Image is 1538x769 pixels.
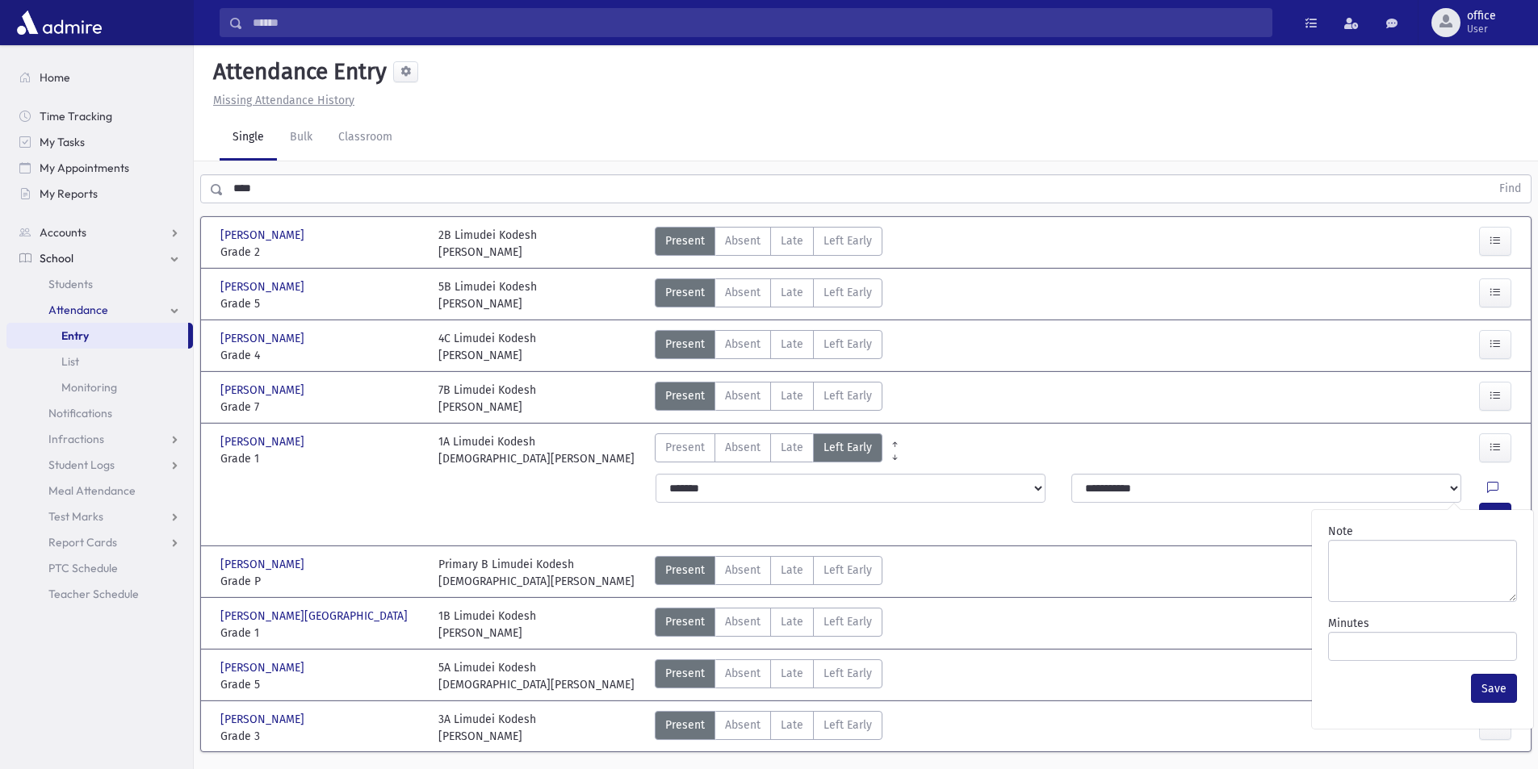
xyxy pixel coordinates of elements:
[438,556,635,590] div: Primary B Limudei Kodesh [DEMOGRAPHIC_DATA][PERSON_NAME]
[655,556,882,590] div: AttTypes
[438,227,537,261] div: 2B Limudei Kodesh [PERSON_NAME]
[48,509,103,524] span: Test Marks
[40,70,70,85] span: Home
[6,426,193,452] a: Infractions
[665,717,705,733] span: Present
[40,109,112,123] span: Time Tracking
[665,232,705,249] span: Present
[220,347,422,364] span: Grade 4
[6,555,193,581] a: PTC Schedule
[40,135,85,149] span: My Tasks
[220,728,422,745] span: Grade 3
[13,6,106,39] img: AdmirePro
[1467,10,1496,23] span: office
[6,504,193,529] a: Test Marks
[48,561,118,575] span: PTC Schedule
[207,94,354,107] a: Missing Attendance History
[48,406,112,420] span: Notifications
[823,562,872,579] span: Left Early
[823,439,872,456] span: Left Early
[438,711,536,745] div: 3A Limudei Kodesh [PERSON_NAME]
[655,278,882,312] div: AttTypes
[220,659,308,676] span: [PERSON_NAME]
[781,717,803,733] span: Late
[823,613,872,630] span: Left Early
[438,659,635,693] div: 5A Limudei Kodesh [DEMOGRAPHIC_DATA][PERSON_NAME]
[6,478,193,504] a: Meal Attendance
[220,573,422,590] span: Grade P
[325,115,405,161] a: Classroom
[6,529,193,555] a: Report Cards
[781,284,803,301] span: Late
[6,103,193,129] a: Time Tracking
[40,251,73,265] span: School
[220,330,308,347] span: [PERSON_NAME]
[725,717,761,733] span: Absent
[823,284,872,301] span: Left Early
[781,439,803,456] span: Late
[6,400,193,426] a: Notifications
[220,115,277,161] a: Single
[220,278,308,295] span: [PERSON_NAME]
[655,382,882,416] div: AttTypes
[6,181,193,207] a: My Reports
[48,303,108,317] span: Attendance
[725,562,761,579] span: Absent
[220,244,422,261] span: Grade 2
[6,374,193,400] a: Monitoring
[6,129,193,155] a: My Tasks
[6,219,193,245] a: Accounts
[48,458,115,472] span: Student Logs
[6,65,193,90] a: Home
[655,711,882,745] div: AttTypes
[781,336,803,353] span: Late
[725,232,761,249] span: Absent
[665,336,705,353] span: Present
[220,227,308,244] span: [PERSON_NAME]
[725,665,761,682] span: Absent
[6,271,193,297] a: Students
[655,227,882,261] div: AttTypes
[823,336,872,353] span: Left Early
[220,625,422,642] span: Grade 1
[220,450,422,467] span: Grade 1
[40,161,129,175] span: My Appointments
[277,115,325,161] a: Bulk
[655,659,882,693] div: AttTypes
[220,676,422,693] span: Grade 5
[438,278,537,312] div: 5B Limudei Kodesh [PERSON_NAME]
[781,387,803,404] span: Late
[1328,615,1369,632] label: Minutes
[438,330,536,364] div: 4C Limudei Kodesh [PERSON_NAME]
[6,349,193,374] a: List
[725,387,761,404] span: Absent
[781,665,803,682] span: Late
[6,452,193,478] a: Student Logs
[1471,674,1517,703] button: Save
[655,433,882,467] div: AttTypes
[725,439,761,456] span: Absent
[220,711,308,728] span: [PERSON_NAME]
[823,665,872,682] span: Left Early
[823,717,872,733] span: Left Early
[6,155,193,181] a: My Appointments
[61,354,79,369] span: List
[220,608,411,625] span: [PERSON_NAME][GEOGRAPHIC_DATA]
[1490,175,1531,203] button: Find
[438,382,536,416] div: 7B Limudei Kodesh [PERSON_NAME]
[665,387,705,404] span: Present
[781,232,803,249] span: Late
[6,245,193,271] a: School
[220,433,308,450] span: [PERSON_NAME]
[220,399,422,416] span: Grade 7
[48,587,139,601] span: Teacher Schedule
[48,432,104,446] span: Infractions
[48,483,136,498] span: Meal Attendance
[665,613,705,630] span: Present
[61,328,89,343] span: Entry
[6,581,193,607] a: Teacher Schedule
[220,295,422,312] span: Grade 5
[48,277,93,291] span: Students
[655,608,882,642] div: AttTypes
[207,58,387,86] h5: Attendance Entry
